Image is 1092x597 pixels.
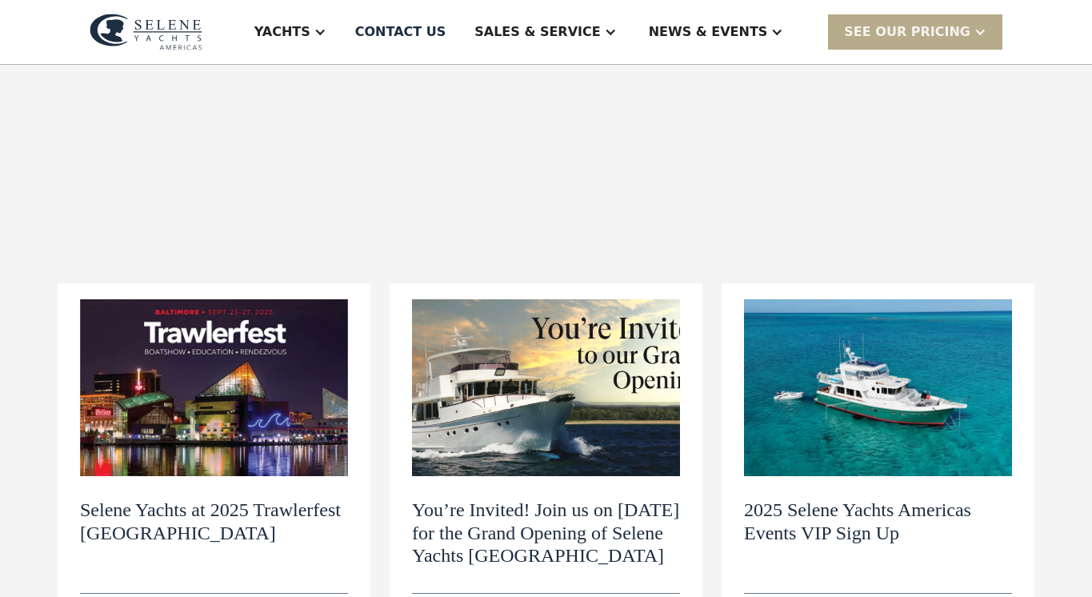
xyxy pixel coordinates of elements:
div: Yachts [254,22,310,42]
div: SEE Our Pricing [844,22,970,42]
div: SEE Our Pricing [828,14,1002,49]
h2: 2025 Selene Yachts Americas Events VIP Sign Up [744,499,1012,545]
h2: Selene Yachts at 2025 Trawlerfest [GEOGRAPHIC_DATA] [80,499,348,545]
div: News & EVENTS [649,22,768,42]
h2: You’re Invited! Join us on [DATE] for the Grand Opening of Selene Yachts [GEOGRAPHIC_DATA] [412,499,680,567]
div: Contact US [355,22,446,42]
img: logo [90,14,202,50]
div: Sales & Service [474,22,600,42]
